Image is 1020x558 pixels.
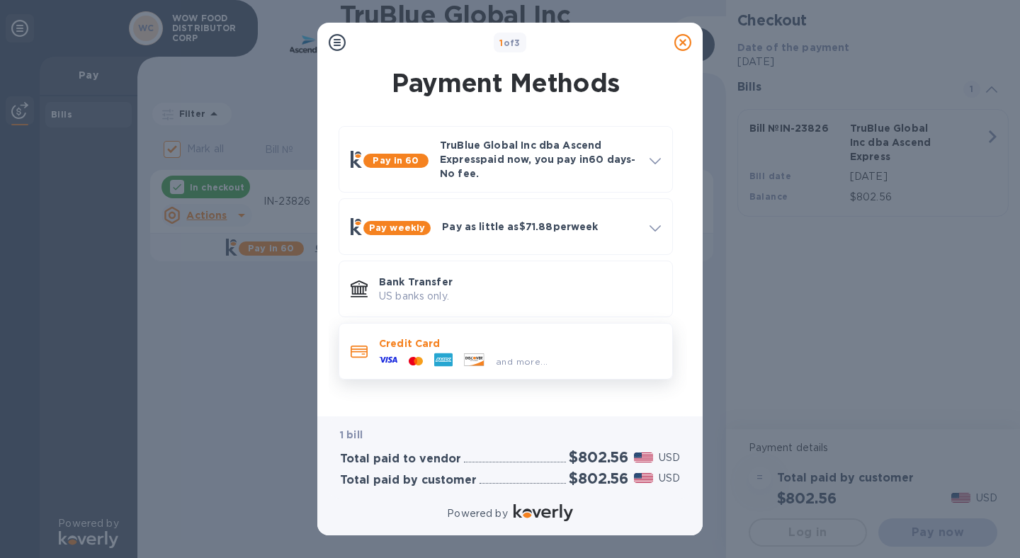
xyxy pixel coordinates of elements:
b: Pay weekly [369,222,425,233]
b: Pay in 60 [373,155,419,166]
span: 1 [499,38,503,48]
img: USD [634,473,653,483]
img: Logo [514,504,573,521]
b: 1 bill [340,429,363,440]
p: Credit Card [379,336,661,351]
img: USD [634,452,653,462]
span: and more... [496,356,548,367]
p: US banks only. [379,289,661,304]
h3: Total paid to vendor [340,452,461,466]
p: USD [659,450,680,465]
h2: $802.56 [569,448,628,466]
p: TruBlue Global Inc dba Ascend Express paid now, you pay in 60 days - No fee. [440,138,638,181]
b: of 3 [499,38,521,48]
h3: Total paid by customer [340,474,477,487]
p: USD [659,471,680,486]
p: Powered by [447,506,507,521]
p: Pay as little as $71.88 per week [442,220,638,234]
p: Bank Transfer [379,275,661,289]
h2: $802.56 [569,469,628,487]
h1: Payment Methods [336,68,676,98]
